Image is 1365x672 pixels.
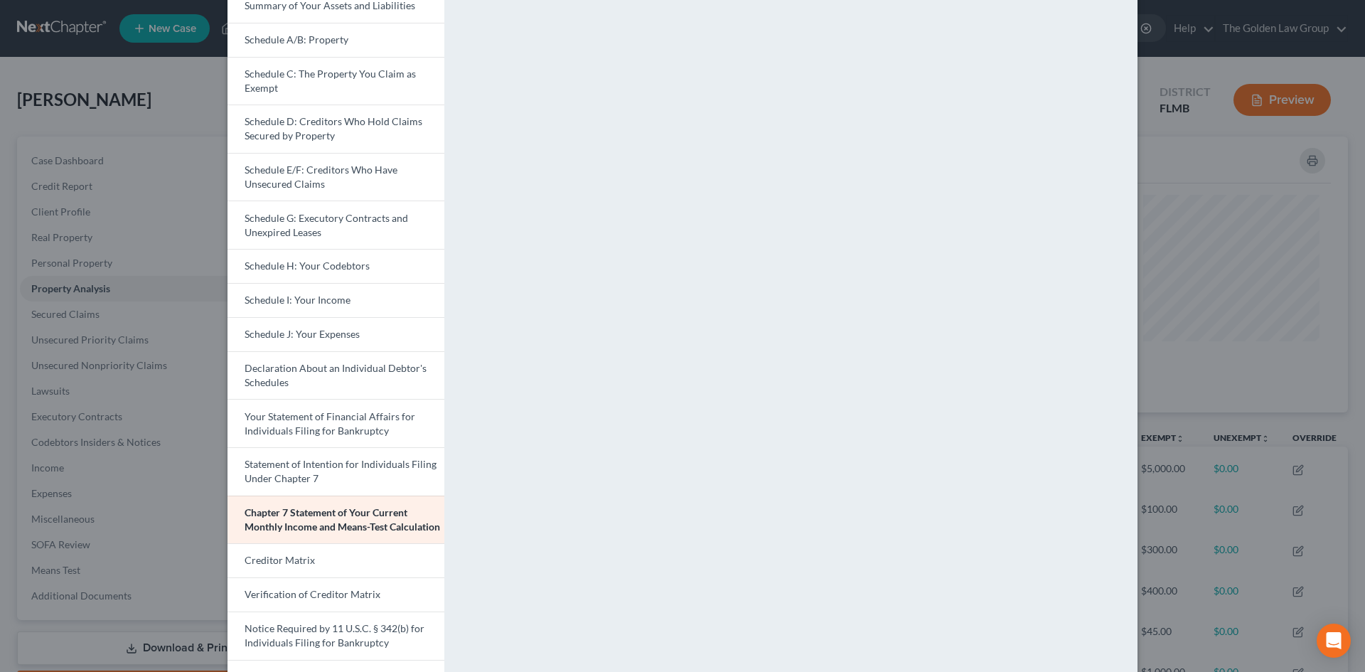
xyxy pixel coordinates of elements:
div: Open Intercom Messenger [1317,624,1351,658]
a: Schedule H: Your Codebtors [227,249,444,283]
a: Schedule D: Creditors Who Hold Claims Secured by Property [227,105,444,153]
a: Schedule J: Your Expenses [227,317,444,351]
span: Your Statement of Financial Affairs for Individuals Filing for Bankruptcy [245,410,415,437]
a: Schedule G: Executory Contracts and Unexpired Leases [227,201,444,249]
span: Creditor Matrix [245,554,315,566]
a: Declaration About an Individual Debtor's Schedules [227,351,444,400]
span: Schedule I: Your Income [245,294,350,306]
span: Schedule G: Executory Contracts and Unexpired Leases [245,212,408,238]
a: Verification of Creditor Matrix [227,577,444,612]
a: Schedule A/B: Property [227,23,444,57]
span: Schedule H: Your Codebtors [245,260,370,272]
a: Your Statement of Financial Affairs for Individuals Filing for Bankruptcy [227,399,444,447]
span: Schedule D: Creditors Who Hold Claims Secured by Property [245,115,422,142]
a: Statement of Intention for Individuals Filing Under Chapter 7 [227,447,444,496]
span: Declaration About an Individual Debtor's Schedules [245,362,427,388]
span: Notice Required by 11 U.S.C. § 342(b) for Individuals Filing for Bankruptcy [245,622,424,649]
a: Schedule E/F: Creditors Who Have Unsecured Claims [227,153,444,201]
a: Notice Required by 11 U.S.C. § 342(b) for Individuals Filing for Bankruptcy [227,612,444,660]
span: Statement of Intention for Individuals Filing Under Chapter 7 [245,458,437,484]
span: Chapter 7 Statement of Your Current Monthly Income and Means-Test Calculation [245,506,440,533]
span: Schedule J: Your Expenses [245,328,360,340]
a: Schedule C: The Property You Claim as Exempt [227,57,444,105]
span: Schedule A/B: Property [245,33,348,46]
a: Schedule I: Your Income [227,283,444,317]
a: Creditor Matrix [227,543,444,577]
a: Chapter 7 Statement of Your Current Monthly Income and Means-Test Calculation [227,496,444,544]
span: Schedule C: The Property You Claim as Exempt [245,68,416,94]
span: Schedule E/F: Creditors Who Have Unsecured Claims [245,164,397,190]
span: Verification of Creditor Matrix [245,588,380,600]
